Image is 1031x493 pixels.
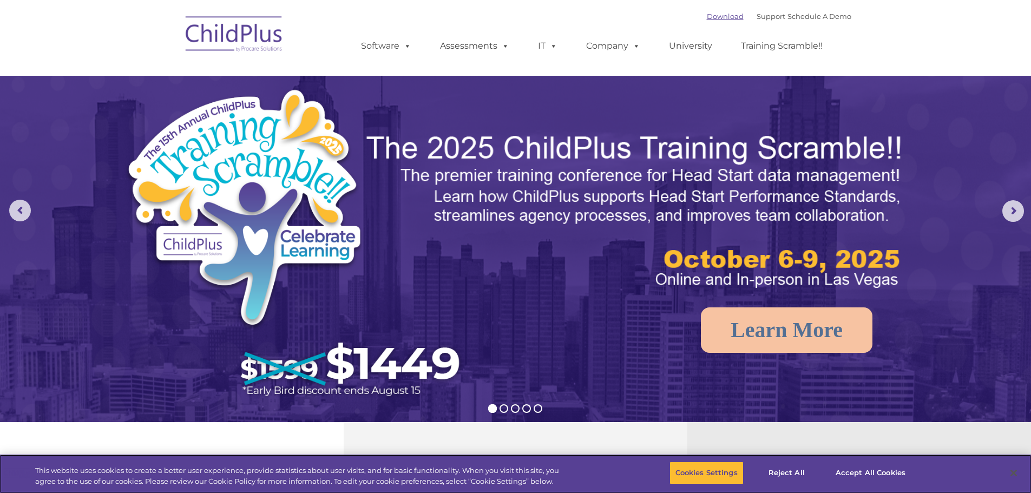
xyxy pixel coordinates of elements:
a: Schedule A Demo [787,12,851,21]
a: Download [707,12,744,21]
button: Reject All [753,462,820,484]
div: This website uses cookies to create a better user experience, provide statistics about user visit... [35,465,567,487]
a: Assessments [429,35,520,57]
button: Close [1002,461,1026,485]
a: University [658,35,723,57]
span: Phone number [150,116,196,124]
span: Last name [150,71,183,80]
a: Learn More [701,307,872,353]
a: Training Scramble!! [730,35,833,57]
a: Software [350,35,422,57]
button: Accept All Cookies [830,462,911,484]
img: ChildPlus by Procare Solutions [180,9,288,63]
button: Cookies Settings [669,462,744,484]
a: Support [757,12,785,21]
a: Company [575,35,651,57]
font: | [707,12,851,21]
a: IT [527,35,568,57]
